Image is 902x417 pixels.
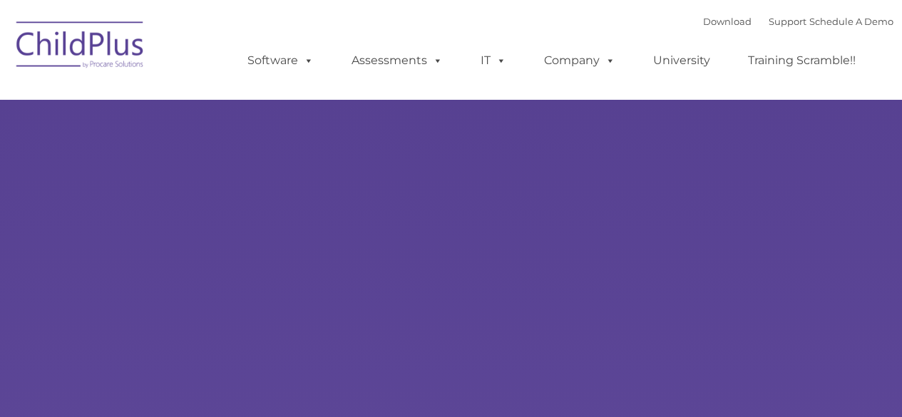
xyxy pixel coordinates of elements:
font: | [703,16,893,27]
a: Download [703,16,752,27]
a: Assessments [337,46,457,75]
a: Schedule A Demo [809,16,893,27]
a: Training Scramble!! [734,46,870,75]
a: Company [530,46,630,75]
a: Support [769,16,806,27]
a: University [639,46,724,75]
a: Software [233,46,328,75]
img: ChildPlus by Procare Solutions [9,11,152,83]
a: IT [466,46,521,75]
